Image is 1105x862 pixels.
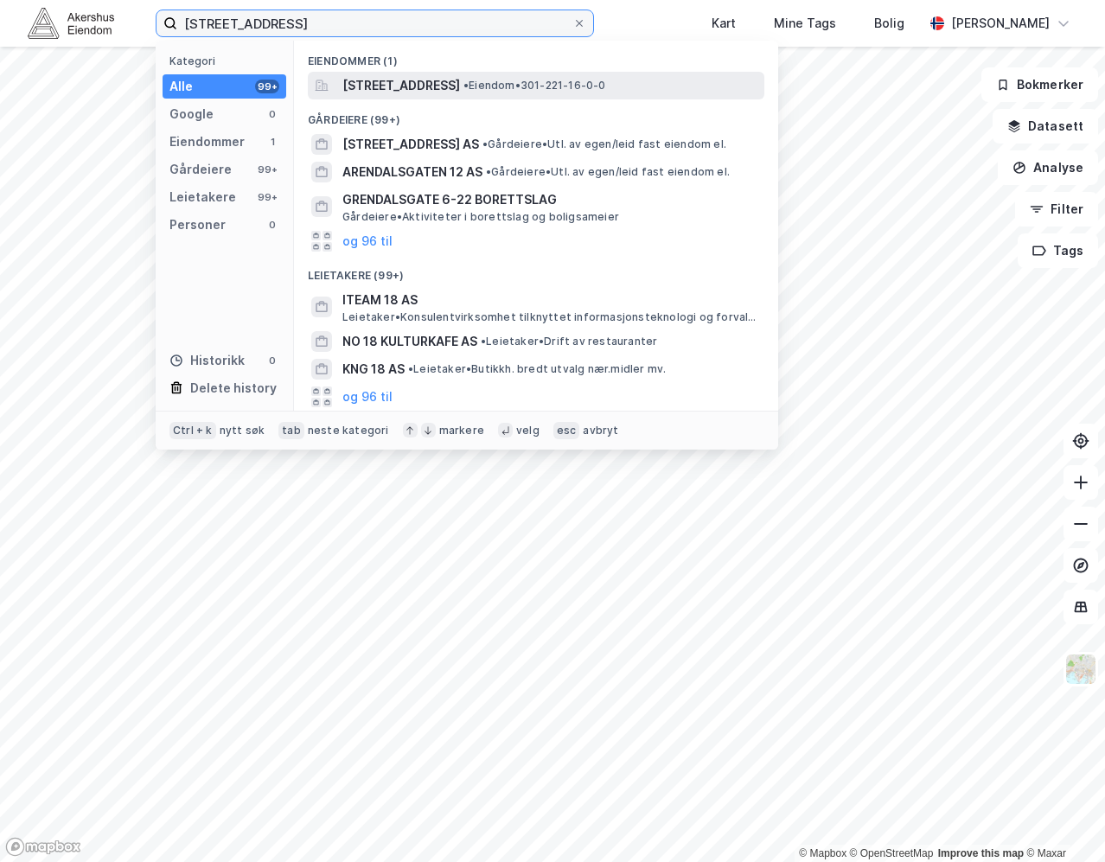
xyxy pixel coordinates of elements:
a: Improve this map [938,847,1024,859]
div: Personer [169,214,226,235]
span: Leietaker • Butikkh. bredt utvalg nær.midler mv. [408,362,666,376]
span: Gårdeiere • Utl. av egen/leid fast eiendom el. [486,165,730,179]
button: og 96 til [342,231,393,252]
button: Filter [1015,192,1098,227]
button: Tags [1018,233,1098,268]
div: Leietakere [169,187,236,208]
span: • [482,137,488,150]
span: [STREET_ADDRESS] [342,75,460,96]
div: velg [516,424,540,437]
a: Mapbox homepage [5,837,81,857]
div: nytt søk [220,424,265,437]
span: KNG 18 AS [342,359,405,380]
span: GRENDALSGATE 6-22 BORETTSLAG [342,189,757,210]
span: NO 18 KULTURKAFE AS [342,331,477,352]
span: Eiendom • 301-221-16-0-0 [463,79,606,93]
button: og 96 til [342,386,393,407]
div: Gårdeiere (99+) [294,99,778,131]
span: Leietaker • Konsulentvirksomhet tilknyttet informasjonsteknologi og forvaltning og drift av IT-sy... [342,310,761,324]
div: 0 [265,218,279,232]
span: • [408,362,413,375]
div: Gårdeiere [169,159,232,180]
span: [STREET_ADDRESS] AS [342,134,479,155]
a: OpenStreetMap [850,847,934,859]
div: Bolig [874,13,904,34]
span: ITEAM 18 AS [342,290,757,310]
span: Leietaker • Drift av restauranter [481,335,657,348]
div: 0 [265,354,279,367]
div: 99+ [255,190,279,204]
div: Alle [169,76,193,97]
span: Gårdeiere • Utl. av egen/leid fast eiendom el. [482,137,726,151]
div: Kontrollprogram for chat [1019,779,1105,862]
div: 0 [265,107,279,121]
span: • [463,79,469,92]
div: Leietakere (99+) [294,255,778,286]
div: Kart [712,13,736,34]
div: Delete history [190,378,277,399]
div: Ctrl + k [169,422,216,439]
div: markere [439,424,484,437]
button: Datasett [993,109,1098,144]
img: Z [1064,653,1097,686]
div: 1 [265,135,279,149]
img: akershus-eiendom-logo.9091f326c980b4bce74ccdd9f866810c.svg [28,8,114,38]
div: Eiendommer (1) [294,41,778,72]
input: Søk på adresse, matrikkel, gårdeiere, leietakere eller personer [177,10,572,36]
a: Mapbox [799,847,846,859]
div: Mine Tags [774,13,836,34]
div: Google [169,104,214,125]
div: Historikk [169,350,245,371]
span: • [481,335,486,348]
iframe: Chat Widget [1019,779,1105,862]
button: Analyse [998,150,1098,185]
div: avbryt [583,424,618,437]
div: Eiendommer [169,131,245,152]
div: 99+ [255,80,279,93]
div: tab [278,422,304,439]
div: 99+ [255,163,279,176]
span: ARENDALSGATEN 12 AS [342,162,482,182]
div: Kategori [169,54,286,67]
button: Bokmerker [981,67,1098,102]
span: Gårdeiere • Aktiviteter i borettslag og boligsameier [342,210,619,224]
div: esc [553,422,580,439]
div: [PERSON_NAME] [951,13,1050,34]
div: neste kategori [308,424,389,437]
span: • [486,165,491,178]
